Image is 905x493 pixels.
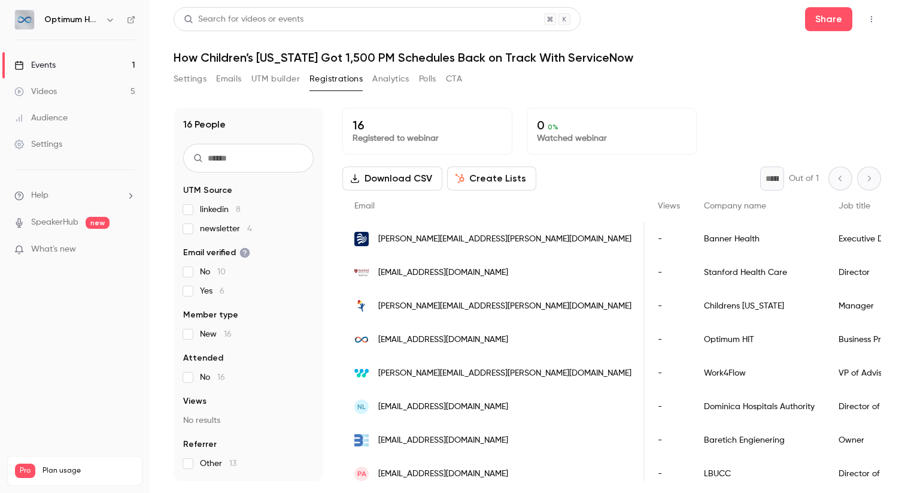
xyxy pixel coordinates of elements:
[354,202,375,210] span: Email
[354,366,369,380] img: work4flow.com
[31,189,48,202] span: Help
[200,328,232,340] span: New
[378,468,508,480] span: [EMAIL_ADDRESS][DOMAIN_NAME]
[44,14,101,26] h6: Optimum Healthcare IT
[548,123,558,131] span: 0 %
[646,457,692,491] div: -
[646,256,692,289] div: -
[229,459,236,468] span: 13
[372,69,409,89] button: Analytics
[14,189,135,202] li: help-dropdown-opener
[184,13,303,26] div: Search for videos or events
[14,86,57,98] div: Videos
[692,424,827,457] div: Baretich Engienering
[217,373,225,382] span: 16
[200,371,225,383] span: No
[646,222,692,256] div: -
[357,401,366,412] span: NL
[378,267,508,279] span: [EMAIL_ADDRESS][DOMAIN_NAME]
[378,233,631,246] span: [PERSON_NAME][EMAIL_ADDRESS][PERSON_NAME][DOMAIN_NAME]
[378,401,508,413] span: [EMAIL_ADDRESS][DOMAIN_NAME]
[183,438,217,450] span: Referrer
[309,69,363,89] button: Registrations
[353,132,502,144] p: Registered to webinar
[378,300,631,313] span: [PERSON_NAME][EMAIL_ADDRESS][PERSON_NAME][DOMAIN_NAME]
[357,468,366,479] span: PA
[537,132,687,144] p: Watched webinar
[354,232,369,246] img: bannerhealth.com
[183,185,232,196] span: UTM Source
[839,202,870,210] span: Job title
[183,415,314,427] p: No results
[183,395,206,407] span: Views
[378,367,631,380] span: [PERSON_NAME][EMAIL_ADDRESS][PERSON_NAME][DOMAIN_NAME]
[183,247,250,259] span: Email verified
[15,10,34,29] img: Optimum Healthcare IT
[174,50,881,65] h1: How Children’s [US_STATE] Got 1,500 PM Schedules Back on Track With ServiceNow
[692,256,827,289] div: Stanford Health Care
[692,457,827,491] div: LBUCC
[646,289,692,323] div: -
[704,202,766,210] span: Company name
[183,117,226,132] h1: 16 People
[646,390,692,424] div: -
[31,216,78,229] a: SpeakerHub
[353,118,502,132] p: 16
[42,466,135,476] span: Plan usage
[354,332,369,347] img: optimumhit.com
[224,330,232,338] span: 16
[378,434,508,447] span: [EMAIL_ADDRESS][DOMAIN_NAME]
[537,118,687,132] p: 0
[220,287,224,295] span: 6
[805,7,852,31] button: Share
[354,299,369,313] img: childrenscolorado.org
[200,266,226,278] span: No
[251,69,300,89] button: UTM builder
[342,167,442,190] button: Download CSV
[378,334,508,346] span: [EMAIL_ADDRESS][DOMAIN_NAME]
[247,225,252,233] span: 4
[692,222,827,256] div: Banner Health
[200,204,241,216] span: linkedin
[789,173,819,185] p: Out of 1
[354,265,369,280] img: stanfordhealthcare.org
[692,390,827,424] div: Dominica Hospitals Authority
[447,167,536,190] button: Create Lists
[658,202,680,210] span: Views
[86,217,110,229] span: new
[692,323,827,356] div: Optimum HIT
[14,59,56,71] div: Events
[31,243,76,256] span: What's new
[646,356,692,390] div: -
[200,458,236,470] span: Other
[200,285,224,297] span: Yes
[217,268,226,276] span: 10
[14,112,68,124] div: Audience
[183,309,238,321] span: Member type
[121,244,135,255] iframe: Noticeable Trigger
[183,185,314,470] section: facet-groups
[446,69,462,89] button: CTA
[692,289,827,323] div: Childrens [US_STATE]
[15,464,35,478] span: Pro
[174,69,206,89] button: Settings
[419,69,436,89] button: Polls
[236,205,241,214] span: 8
[692,356,827,390] div: Work4Flow
[183,352,223,364] span: Attended
[354,433,369,447] img: baretich.com
[200,223,252,235] span: newsletter
[646,323,692,356] div: -
[14,138,62,150] div: Settings
[646,424,692,457] div: -
[216,69,241,89] button: Emails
